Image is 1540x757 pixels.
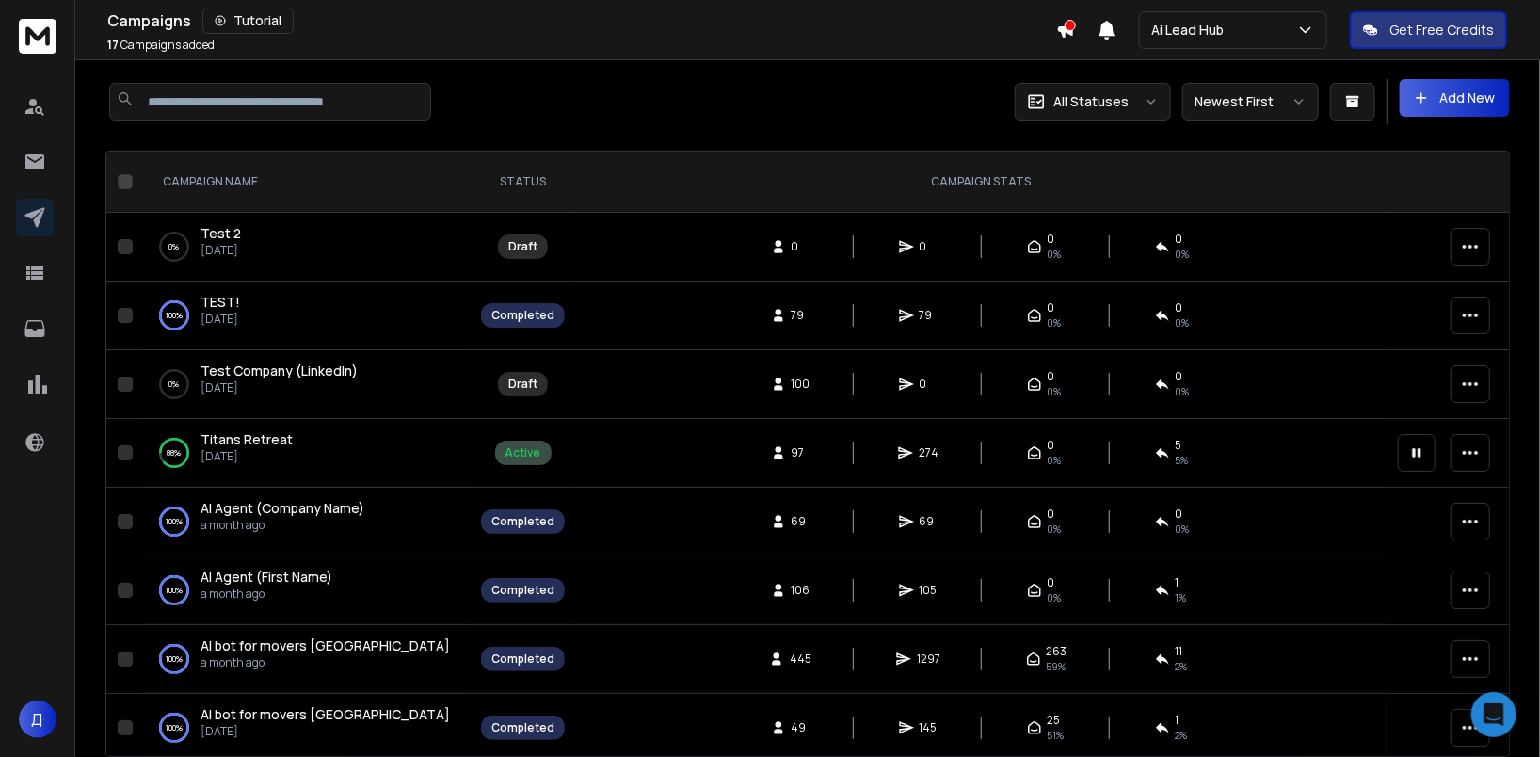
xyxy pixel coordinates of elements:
div: Completed [491,514,554,529]
span: 0 [1048,438,1055,453]
td: 88%Titans Retreat[DATE] [140,419,470,488]
a: AI Agent (First Name) [201,568,332,587]
span: 69 [792,514,810,529]
th: STATUS [470,152,576,213]
span: 0% [1176,384,1190,399]
p: a month ago [201,518,364,533]
span: 0 [1048,232,1055,247]
p: Ai Lead Hub [1151,21,1231,40]
div: Completed [491,308,554,323]
span: 145 [920,720,938,735]
a: Test Company (LinkedIn) [201,362,358,380]
span: 51 % [1048,728,1065,743]
span: 0 [1048,369,1055,384]
span: 0 [1176,369,1183,384]
td: 0%Test 2[DATE] [140,213,470,282]
span: AI bot for movers [GEOGRAPHIC_DATA] [201,705,450,723]
p: 100 % [166,581,183,600]
span: AI Agent (First Name) [201,568,332,586]
p: a month ago [201,655,450,670]
span: Test Company (LinkedIn) [201,362,358,379]
p: Campaigns added [107,38,215,53]
p: [DATE] [201,724,450,739]
a: TEST! [201,293,240,312]
span: 0 [920,239,938,254]
span: 1 [1176,575,1179,590]
p: 100 % [166,650,183,668]
span: 105 [920,583,938,598]
span: 0 [1176,232,1183,247]
th: CAMPAIGN NAME [140,152,470,213]
span: 1 % [1176,590,1187,605]
span: 0 [792,239,810,254]
span: 5 [1176,438,1182,453]
span: 0% [1048,384,1062,399]
span: AI bot for movers [GEOGRAPHIC_DATA] [201,636,450,654]
span: 100 [792,377,810,392]
span: 1297 [917,652,940,667]
p: 100 % [166,512,183,531]
p: 100 % [166,718,183,737]
p: All Statuses [1053,92,1129,111]
span: 1 [1176,713,1179,728]
div: Open Intercom Messenger [1471,692,1516,737]
span: 79 [792,308,810,323]
p: [DATE] [201,243,241,258]
span: 445 [790,652,811,667]
span: 49 [792,720,810,735]
span: 0 [1176,300,1183,315]
button: Tutorial [202,8,294,34]
a: AI bot for movers [GEOGRAPHIC_DATA] [201,705,450,724]
th: CAMPAIGN STATS [576,152,1387,213]
td: 100%AI Agent (Company Name)a month ago [140,488,470,556]
span: AI Agent (Company Name) [201,499,364,517]
span: 0 [1048,575,1055,590]
span: 97 [792,445,810,460]
span: 17 [107,37,119,53]
a: Test 2 [201,224,241,243]
span: 0 % [1048,315,1062,330]
span: Test 2 [201,224,241,242]
span: 0 % [1048,522,1062,537]
span: 274 [919,445,938,460]
p: [DATE] [201,312,240,327]
p: 0 % [169,375,180,394]
div: Draft [508,239,537,254]
div: Completed [491,720,554,735]
div: Active [505,445,541,460]
p: Get Free Credits [1389,21,1494,40]
p: 100 % [166,306,183,325]
button: Newest First [1182,83,1319,121]
span: 0 % [1176,522,1190,537]
span: 0 [1048,300,1055,315]
span: 106 [792,583,810,598]
span: 0% [1048,247,1062,262]
a: AI bot for movers [GEOGRAPHIC_DATA] [201,636,450,655]
td: 100%AI Agent (First Name)a month ago [140,556,470,625]
td: 0%Test Company (LinkedIn)[DATE] [140,350,470,419]
div: Completed [491,652,554,667]
span: 69 [920,514,938,529]
button: Д [19,701,56,738]
p: [DATE] [201,380,358,395]
div: Draft [508,377,537,392]
p: a month ago [201,587,332,602]
span: 79 [920,308,938,323]
a: AI Agent (Company Name) [201,499,364,518]
span: 2 % [1176,659,1188,674]
button: Get Free Credits [1350,11,1507,49]
span: TEST! [201,293,240,311]
span: 0 [920,377,938,392]
p: 0 % [169,237,180,256]
span: 25 [1048,713,1061,728]
span: 0 % [1176,315,1190,330]
span: 59 % [1047,659,1067,674]
button: Add New [1400,79,1510,117]
p: [DATE] [201,449,293,464]
span: 0% [1048,453,1062,468]
span: 0 % [1048,590,1062,605]
td: 100%TEST![DATE] [140,282,470,350]
a: Titans Retreat [201,430,293,449]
